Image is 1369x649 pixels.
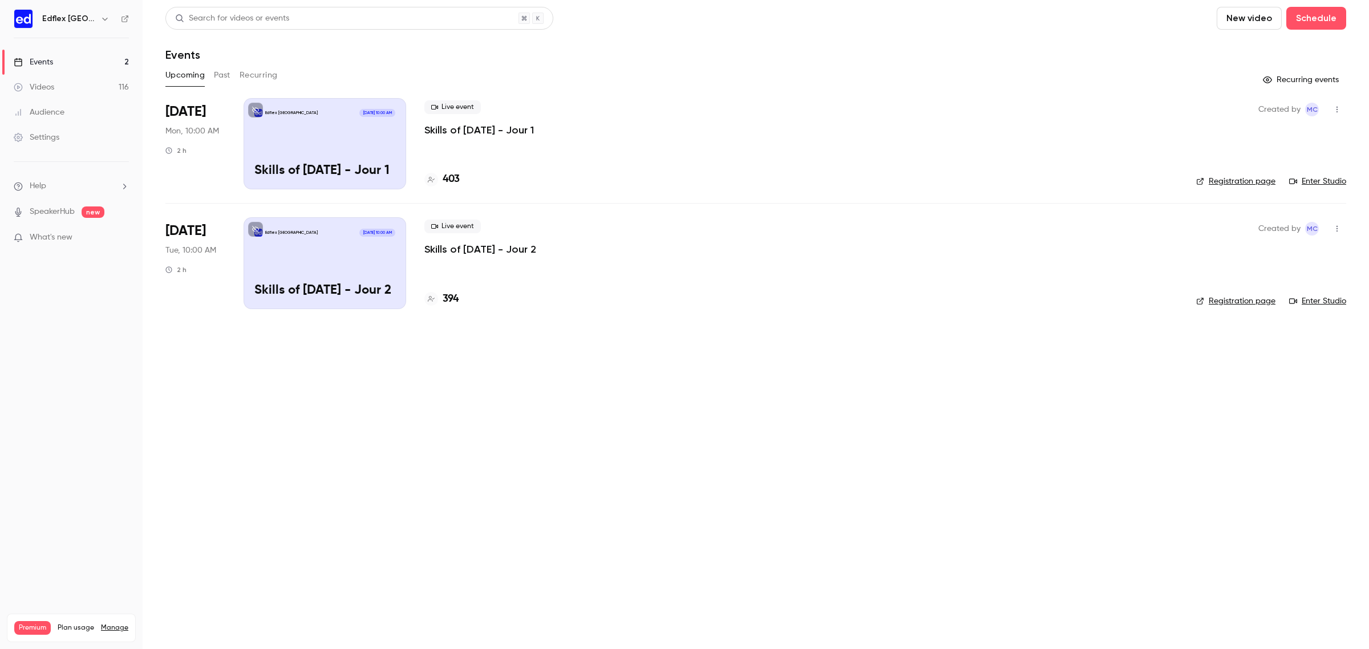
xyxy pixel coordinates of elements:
[1217,7,1282,30] button: New video
[254,283,395,298] p: Skills of [DATE] - Jour 2
[14,621,51,635] span: Premium
[244,217,406,309] a: Skills of Tomorrow - Jour 2Edflex [GEOGRAPHIC_DATA][DATE] 10:00 AMSkills of [DATE] - Jour 2
[165,245,216,256] span: Tue, 10:00 AM
[82,206,104,218] span: new
[424,172,460,187] a: 403
[14,180,129,192] li: help-dropdown-opener
[14,107,64,118] div: Audience
[443,291,459,307] h4: 394
[359,109,395,117] span: [DATE] 10:00 AM
[240,66,278,84] button: Recurring
[165,265,187,274] div: 2 h
[30,206,75,218] a: SpeakerHub
[165,66,205,84] button: Upcoming
[165,222,206,240] span: [DATE]
[214,66,230,84] button: Past
[424,291,459,307] a: 394
[254,164,395,179] p: Skills of [DATE] - Jour 1
[1305,222,1319,236] span: Manon Cousin
[101,623,128,632] a: Manage
[1286,7,1346,30] button: Schedule
[30,180,46,192] span: Help
[165,217,225,309] div: Sep 23 Tue, 10:00 AM (Europe/Berlin)
[424,100,481,114] span: Live event
[1307,222,1318,236] span: MC
[14,132,59,143] div: Settings
[443,172,460,187] h4: 403
[1307,103,1318,116] span: MC
[115,233,129,243] iframe: Noticeable Trigger
[1305,103,1319,116] span: Manon Cousin
[165,103,206,121] span: [DATE]
[265,110,318,116] p: Edflex [GEOGRAPHIC_DATA]
[265,230,318,236] p: Edflex [GEOGRAPHIC_DATA]
[42,13,96,25] h6: Edflex [GEOGRAPHIC_DATA]
[14,82,54,93] div: Videos
[165,125,219,137] span: Mon, 10:00 AM
[165,146,187,155] div: 2 h
[1289,176,1346,187] a: Enter Studio
[1258,103,1301,116] span: Created by
[165,48,200,62] h1: Events
[14,56,53,68] div: Events
[58,623,94,632] span: Plan usage
[30,232,72,244] span: What's new
[165,98,225,189] div: Sep 22 Mon, 10:00 AM (Europe/Berlin)
[1289,295,1346,307] a: Enter Studio
[424,123,534,137] a: Skills of [DATE] - Jour 1
[1196,176,1275,187] a: Registration page
[1196,295,1275,307] a: Registration page
[424,242,536,256] a: Skills of [DATE] - Jour 2
[175,13,289,25] div: Search for videos or events
[14,10,33,28] img: Edflex France
[359,229,395,237] span: [DATE] 10:00 AM
[1258,222,1301,236] span: Created by
[424,220,481,233] span: Live event
[1258,71,1346,89] button: Recurring events
[244,98,406,189] a: Skills of Tomorrow - Jour 1Edflex [GEOGRAPHIC_DATA][DATE] 10:00 AMSkills of [DATE] - Jour 1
